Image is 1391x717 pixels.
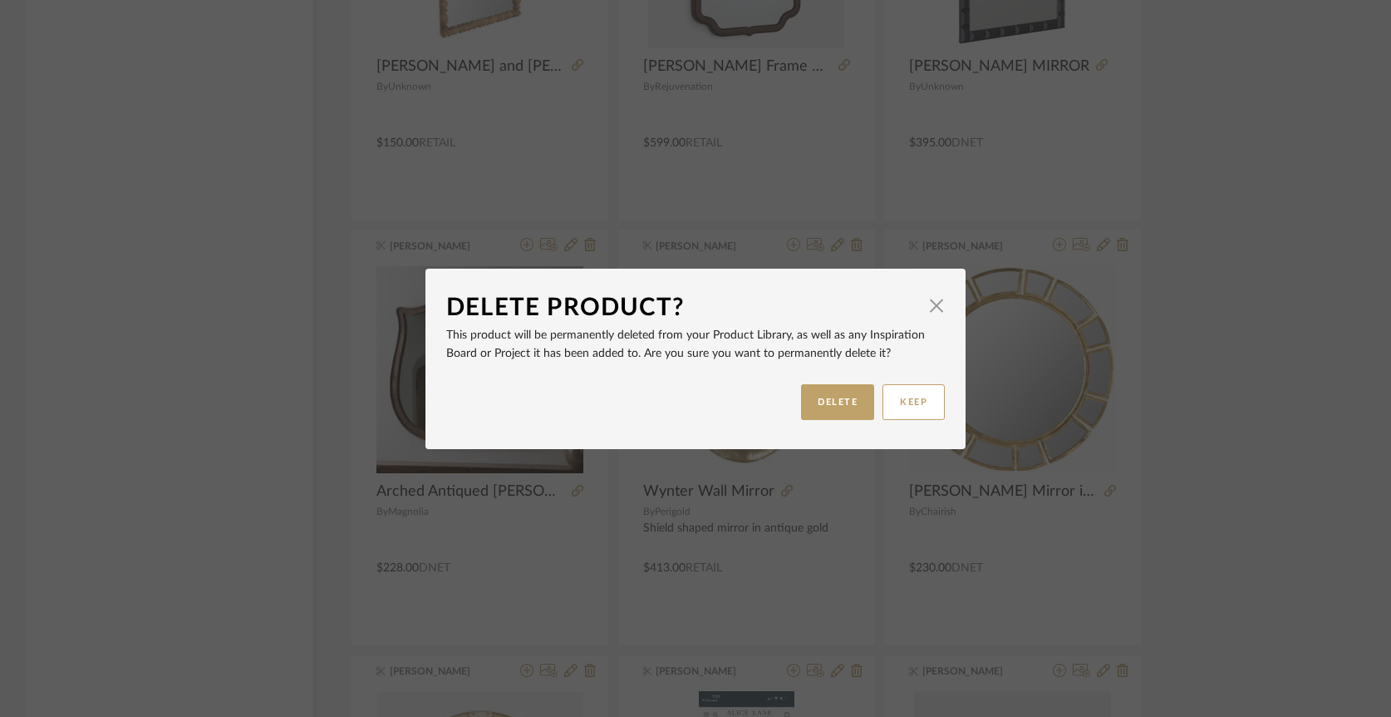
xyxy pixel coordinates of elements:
dialog-header: Delete Product? [446,289,945,326]
div: Delete Product? [446,289,920,326]
button: DELETE [801,384,874,420]
button: KEEP [882,384,945,420]
button: Close [920,289,953,323]
p: This product will be permanently deleted from your Product Library, as well as any Inspiration Bo... [446,326,945,363]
